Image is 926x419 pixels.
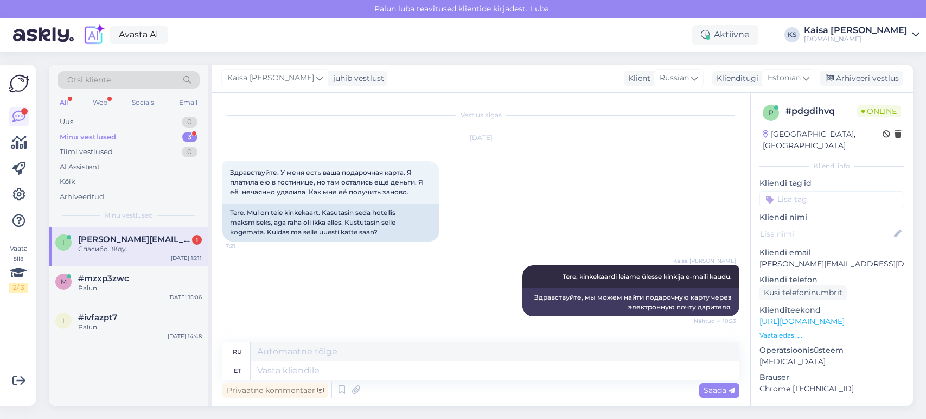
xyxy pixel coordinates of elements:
[624,73,650,84] div: Klient
[759,372,904,383] p: Brauser
[104,211,153,220] span: Minu vestlused
[759,285,847,300] div: Küsi telefoninumbrit
[78,234,191,244] span: irene.74k@mail.ru
[78,322,202,332] div: Palun.
[182,117,197,128] div: 0
[660,72,689,84] span: Russian
[82,23,105,46] img: explore-ai
[759,258,904,270] p: [PERSON_NAME][EMAIL_ADDRESS][DOMAIN_NAME]
[168,293,202,301] div: [DATE] 15:06
[61,277,67,285] span: m
[78,244,202,254] div: Спасибо. Жду.
[712,73,758,84] div: Klienditugi
[91,96,110,110] div: Web
[60,132,116,143] div: Minu vestlused
[230,168,425,196] span: Здравствуйте. У меня есть ваша подарочная карта. Я платила ею в гостинице, но там остались ещё де...
[60,162,100,173] div: AI Assistent
[60,117,73,128] div: Uus
[759,177,904,189] p: Kliendi tag'id
[759,316,845,326] a: [URL][DOMAIN_NAME]
[60,192,104,202] div: Arhiveeritud
[857,105,901,117] span: Online
[759,191,904,207] input: Lisa tag
[760,228,892,240] input: Lisa nimi
[785,105,857,118] div: # pdgdihvq
[78,313,117,322] span: #ivfazpt7
[804,26,908,35] div: Kaisa [PERSON_NAME]
[226,242,266,250] span: 7:21
[62,316,65,325] span: i
[60,147,113,157] div: Tiimi vestlused
[704,385,735,395] span: Saada
[759,274,904,285] p: Kliendi telefon
[171,254,202,262] div: [DATE] 15:11
[329,73,384,84] div: juhib vestlust
[768,72,801,84] span: Estonian
[9,244,28,293] div: Vaata siia
[222,383,328,398] div: Privaatne kommentaar
[78,274,129,283] span: #mzxp3zwc
[78,283,202,293] div: Palun.
[804,26,919,43] a: Kaisa [PERSON_NAME][DOMAIN_NAME]
[673,257,736,265] span: Kaisa [PERSON_NAME]
[67,74,111,86] span: Otsi kliente
[563,272,732,281] span: Tere, kinkekaardi leiame ülesse kinkija e-maili kaudu.
[522,288,739,316] div: Здравствуйте, мы можем найти подарочную карту через электронную почту дарителя.
[9,73,29,94] img: Askly Logo
[110,26,168,44] a: Avasta AI
[60,176,75,187] div: Kõik
[9,283,28,293] div: 2 / 3
[759,345,904,356] p: Operatsioonisüsteem
[168,332,202,340] div: [DATE] 14:48
[692,25,758,45] div: Aktiivne
[58,96,70,110] div: All
[192,235,202,245] div: 1
[182,147,197,157] div: 0
[763,129,883,151] div: [GEOGRAPHIC_DATA], [GEOGRAPHIC_DATA]
[234,361,241,380] div: et
[759,212,904,223] p: Kliendi nimi
[804,35,908,43] div: [DOMAIN_NAME]
[222,204,439,242] div: Tere. Mul on teie kinkekaart. Kasutasin seda hotellis maksmiseks, aga raha oli ikka alles. Kustut...
[784,27,800,42] div: KS
[769,109,774,117] span: p
[222,133,739,143] div: [DATE]
[759,304,904,316] p: Klienditeekond
[222,110,739,120] div: Vestlus algas
[130,96,156,110] div: Socials
[527,4,552,14] span: Luba
[759,356,904,367] p: [MEDICAL_DATA]
[233,342,242,361] div: ru
[182,132,197,143] div: 3
[694,317,736,325] span: Nähtud ✓ 10:23
[759,161,904,171] div: Kliendi info
[227,72,314,84] span: Kaisa [PERSON_NAME]
[759,405,904,415] div: [PERSON_NAME]
[759,383,904,395] p: Chrome [TECHNICAL_ID]
[759,247,904,258] p: Kliendi email
[177,96,200,110] div: Email
[62,238,65,246] span: i
[820,71,903,86] div: Arhiveeri vestlus
[759,331,904,340] p: Vaata edasi ...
